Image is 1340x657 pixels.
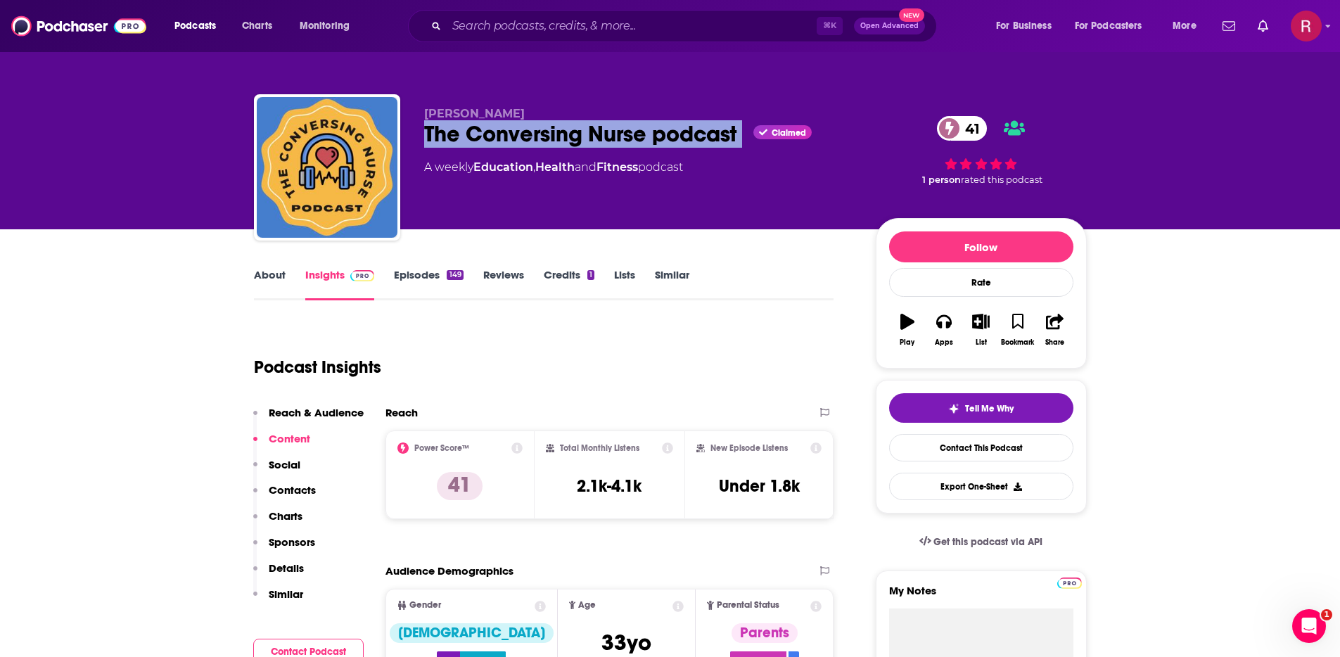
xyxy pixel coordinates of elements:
button: Similar [253,587,303,613]
button: Reach & Audience [253,406,364,432]
div: 149 [447,270,463,280]
h2: New Episode Listens [710,443,788,453]
span: More [1173,16,1197,36]
button: Contacts [253,483,316,509]
img: Podchaser - Follow, Share and Rate Podcasts [11,13,146,39]
span: 33 yo [601,629,651,656]
a: Similar [655,268,689,300]
button: tell me why sparkleTell Me Why [889,393,1073,423]
div: Rate [889,268,1073,297]
span: rated this podcast [961,174,1042,185]
div: Play [900,338,914,347]
label: My Notes [889,584,1073,608]
a: Education [473,160,533,174]
p: Similar [269,587,303,601]
button: Charts [253,509,302,535]
button: Content [253,432,310,458]
a: Show notifications dropdown [1252,14,1274,38]
span: 41 [951,116,987,141]
div: Bookmark [1001,338,1034,347]
h2: Power Score™ [414,443,469,453]
span: Monitoring [300,16,350,36]
a: Reviews [483,268,524,300]
a: Credits1 [544,268,594,300]
button: Apps [926,305,962,355]
div: List [976,338,987,347]
button: open menu [1066,15,1163,37]
img: The Conversing Nurse podcast [257,97,397,238]
a: 41 [937,116,987,141]
button: Export One-Sheet [889,473,1073,500]
a: Fitness [596,160,638,174]
span: 1 [1321,609,1332,620]
span: Claimed [772,129,806,136]
a: Charts [233,15,281,37]
p: 41 [437,472,483,500]
img: tell me why sparkle [948,403,959,414]
span: Open Advanced [860,23,919,30]
a: Pro website [1057,575,1082,589]
button: Follow [889,231,1073,262]
a: About [254,268,286,300]
button: open menu [290,15,368,37]
span: 1 person [922,174,961,185]
button: Share [1036,305,1073,355]
button: open menu [986,15,1069,37]
div: 1 [587,270,594,280]
span: Tell Me Why [965,403,1014,414]
button: Play [889,305,926,355]
div: Parents [732,623,798,643]
button: Bookmark [1000,305,1036,355]
p: Reach & Audience [269,406,364,419]
a: Lists [614,268,635,300]
h3: 2.1k-4.1k [577,476,642,497]
p: Content [269,432,310,445]
span: Age [578,601,596,610]
span: [PERSON_NAME] [424,107,525,120]
h2: Audience Demographics [385,564,513,578]
h2: Reach [385,406,418,419]
div: 41 1 personrated this podcast [876,107,1087,194]
h2: Total Monthly Listens [560,443,639,453]
img: Podchaser Pro [350,270,375,281]
span: Get this podcast via API [933,536,1042,548]
span: Podcasts [174,16,216,36]
a: Health [535,160,575,174]
div: [DEMOGRAPHIC_DATA] [390,623,554,643]
p: Contacts [269,483,316,497]
h1: Podcast Insights [254,357,381,378]
h3: Under 1.8k [719,476,800,497]
a: Get this podcast via API [908,525,1054,559]
span: Logged in as rebeccaagurto [1291,11,1322,42]
a: Contact This Podcast [889,434,1073,461]
button: Open AdvancedNew [854,18,925,34]
button: Sponsors [253,535,315,561]
a: Show notifications dropdown [1217,14,1241,38]
span: New [899,8,924,22]
img: Podchaser Pro [1057,578,1082,589]
button: List [962,305,999,355]
span: , [533,160,535,174]
button: Show profile menu [1291,11,1322,42]
span: Parental Status [717,601,779,610]
span: ⌘ K [817,17,843,35]
iframe: Intercom live chat [1292,609,1326,643]
button: open menu [165,15,234,37]
div: Share [1045,338,1064,347]
span: Charts [242,16,272,36]
span: Gender [409,601,441,610]
button: Details [253,561,304,587]
img: User Profile [1291,11,1322,42]
a: InsightsPodchaser Pro [305,268,375,300]
button: open menu [1163,15,1214,37]
div: A weekly podcast [424,159,683,176]
div: Search podcasts, credits, & more... [421,10,950,42]
input: Search podcasts, credits, & more... [447,15,817,37]
a: Episodes149 [394,268,463,300]
div: Apps [935,338,953,347]
p: Sponsors [269,535,315,549]
button: Social [253,458,300,484]
p: Social [269,458,300,471]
